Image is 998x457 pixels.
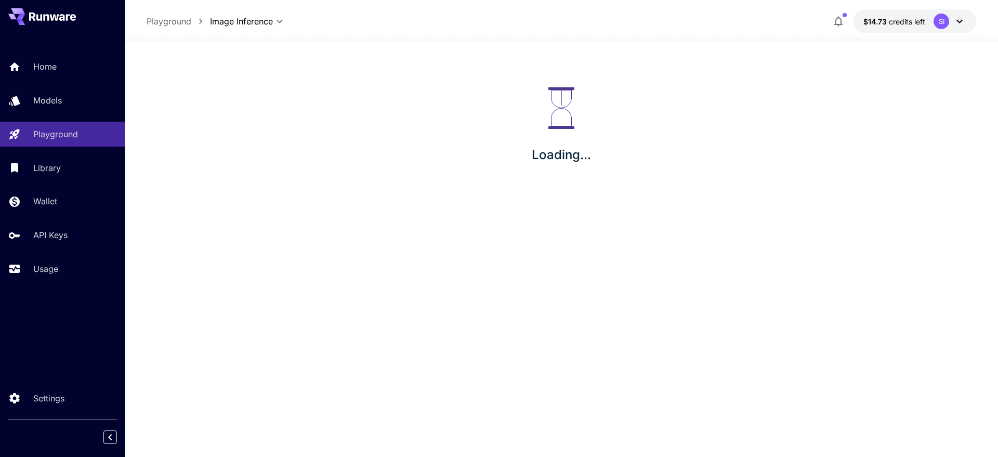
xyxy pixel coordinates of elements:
[33,162,61,174] p: Library
[33,128,78,140] p: Playground
[103,430,117,444] button: Collapse sidebar
[853,9,976,33] button: $14.7255SI
[532,146,591,164] p: Loading...
[33,229,68,241] p: API Keys
[33,60,57,73] p: Home
[33,195,57,207] p: Wallet
[33,94,62,107] p: Models
[889,17,925,26] span: credits left
[934,14,949,29] div: SI
[210,15,273,28] span: Image Inference
[33,392,64,404] p: Settings
[863,16,925,27] div: $14.7255
[111,428,125,447] div: Collapse sidebar
[863,17,889,26] span: $14.73
[147,15,210,28] nav: breadcrumb
[33,263,58,275] p: Usage
[147,15,191,28] a: Playground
